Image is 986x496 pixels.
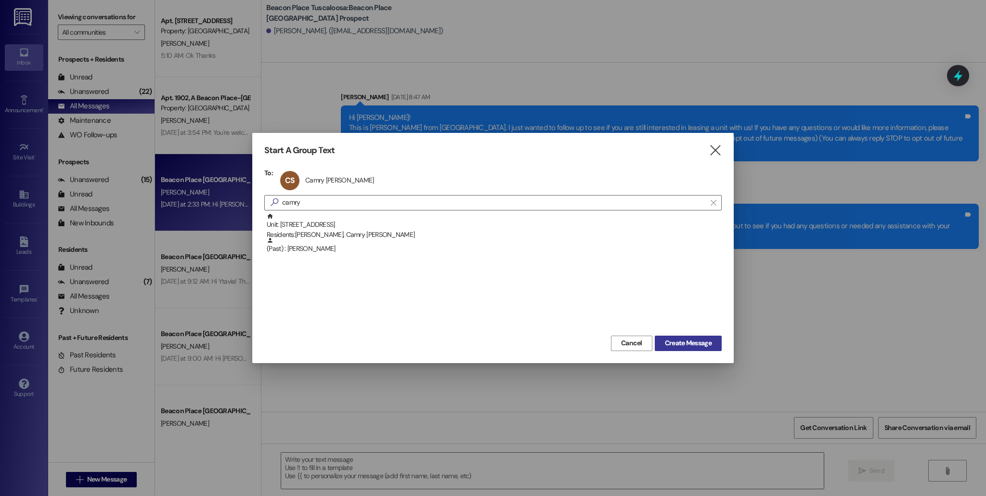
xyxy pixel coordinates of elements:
[282,196,706,209] input: Search for any contact or apartment
[264,237,722,261] div: (Past) : [PERSON_NAME]
[711,199,716,207] i: 
[264,145,335,156] h3: Start A Group Text
[655,336,722,351] button: Create Message
[264,169,273,177] h3: To:
[267,213,722,240] div: Unit: [STREET_ADDRESS]
[285,175,295,185] span: CS
[267,230,722,240] div: Residents: [PERSON_NAME], Camry [PERSON_NAME]
[706,196,721,210] button: Clear text
[709,145,722,156] i: 
[264,213,722,237] div: Unit: [STREET_ADDRESS]Residents:[PERSON_NAME], Camry [PERSON_NAME]
[267,237,722,254] div: (Past) : [PERSON_NAME]
[267,197,282,208] i: 
[611,336,652,351] button: Cancel
[305,176,374,184] div: Camry [PERSON_NAME]
[665,338,712,348] span: Create Message
[621,338,642,348] span: Cancel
